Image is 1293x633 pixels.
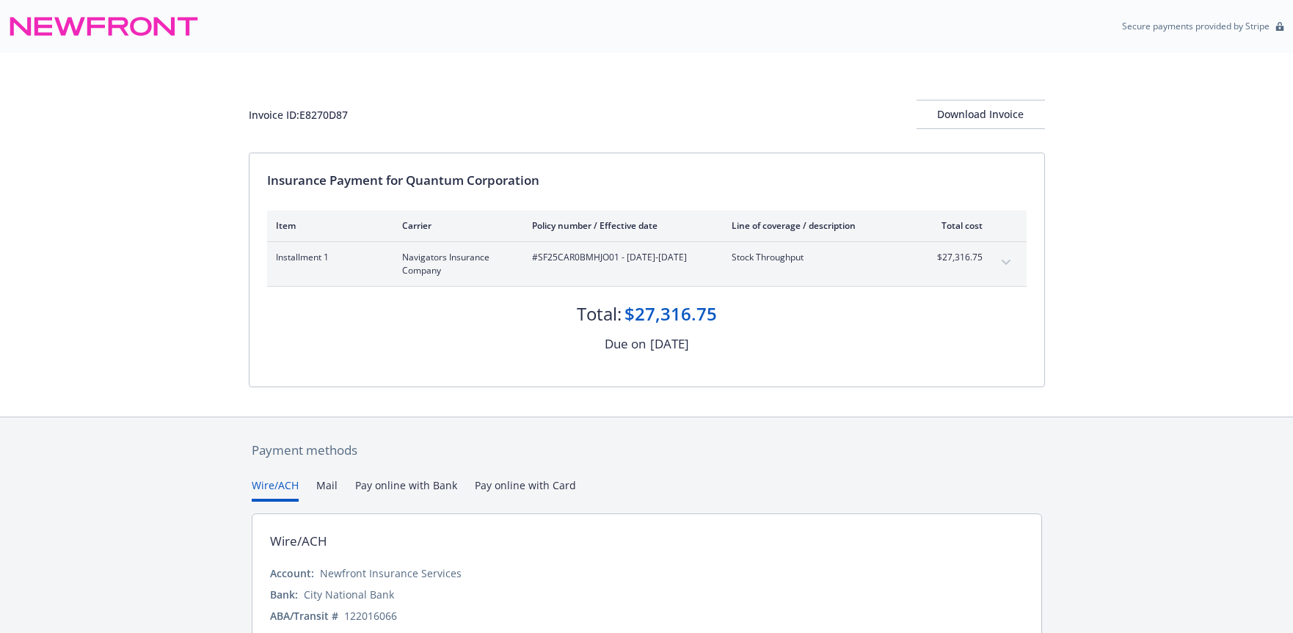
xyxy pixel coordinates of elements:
[270,587,298,602] div: Bank:
[276,219,379,232] div: Item
[304,587,394,602] div: City National Bank
[928,251,983,264] span: $27,316.75
[252,441,1042,460] div: Payment methods
[475,478,576,502] button: Pay online with Card
[252,478,299,502] button: Wire/ACH
[267,171,1027,190] div: Insurance Payment for Quantum Corporation
[624,301,717,326] div: $27,316.75
[276,251,379,264] span: Installment 1
[344,608,397,623] div: 122016066
[270,532,327,551] div: Wire/ACH
[532,251,708,264] span: #SF25CAR0BMHJO01 - [DATE]-[DATE]
[917,100,1045,128] div: Download Invoice
[355,478,457,502] button: Pay online with Bank
[577,301,622,326] div: Total:
[732,219,904,232] div: Line of coverage / description
[270,608,338,623] div: ABA/Transit #
[267,242,1027,286] div: Installment 1Navigators Insurance Company#SF25CAR0BMHJO01 - [DATE]-[DATE]Stock Throughput$27,316....
[402,251,509,277] span: Navigators Insurance Company
[650,334,689,354] div: [DATE]
[605,334,646,354] div: Due on
[917,100,1045,129] button: Download Invoice
[1122,20,1270,32] p: Secure payments provided by Stripe
[249,107,348,122] div: Invoice ID: E8270D87
[732,251,904,264] span: Stock Throughput
[402,219,509,232] div: Carrier
[320,566,462,581] div: Newfront Insurance Services
[928,219,983,232] div: Total cost
[270,566,314,581] div: Account:
[994,251,1018,274] button: expand content
[532,219,708,232] div: Policy number / Effective date
[316,478,338,502] button: Mail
